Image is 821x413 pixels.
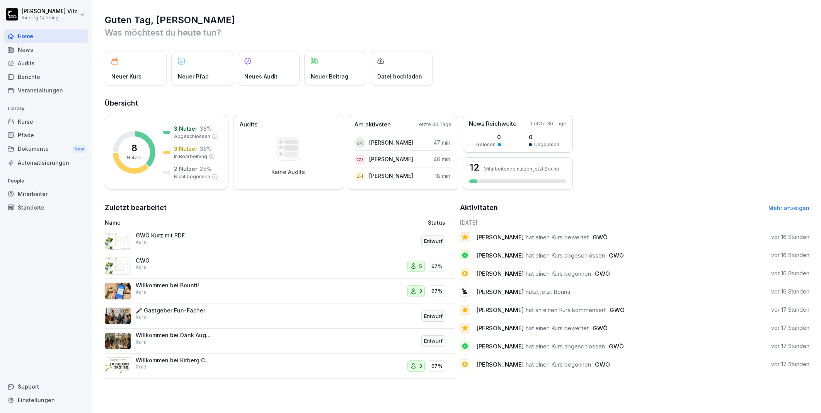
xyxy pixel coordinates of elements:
[136,239,146,246] p: Kurs
[4,142,88,156] div: Dokumente
[419,263,422,270] p: 5
[609,252,624,259] span: GWÖ
[105,229,455,254] a: GWÖ Kurz mit PDFKursEntwurf
[136,307,213,314] p: 🎤 Gastgeber Fun-Fächer
[136,282,213,289] p: Willkommen bei Bounti!
[240,120,257,129] p: Audits
[136,264,146,271] p: Kurs
[431,287,443,295] p: 67%
[136,314,146,321] p: Kurs
[4,43,88,56] a: News
[529,133,559,141] p: 0
[369,155,413,163] p: [PERSON_NAME]
[526,234,589,241] span: hat einen Kurs bewertet
[73,145,86,154] div: New
[476,270,524,277] span: [PERSON_NAME]
[4,393,88,407] div: Einstellungen
[469,119,516,128] p: News Reichweite
[136,357,213,364] p: Willkommen bei Kirberg Catering
[771,306,809,314] p: vor 17 Stunden
[476,234,524,241] span: [PERSON_NAME]
[354,171,365,181] div: JH
[136,289,146,296] p: Kurs
[369,172,413,180] p: [PERSON_NAME]
[311,72,348,80] p: Neuer Beitrag
[4,115,88,128] div: Kurse
[593,234,608,241] span: GWÖ
[476,324,524,332] span: [PERSON_NAME]
[419,362,422,370] p: 3
[105,233,131,250] img: cbgah4ktzd3wiqnyiue5lell.png
[595,361,610,368] span: GWÖ
[771,233,809,241] p: vor 16 Stunden
[105,329,455,354] a: Willkommen bei Dank Augusta: Dein Einstieg in unser TeamKursEntwurf
[484,166,559,172] p: Mitarbeitende nutzen jetzt Bounti
[105,354,455,379] a: Willkommen bei Kirberg CateringPfad367%
[174,133,210,140] p: Abgeschlossen
[424,312,443,320] p: Entwurf
[469,163,480,172] h3: 12
[200,145,212,153] p: 38 %
[428,218,445,227] p: Status
[4,142,88,156] a: DokumenteNew
[4,187,88,201] div: Mitarbeiter
[534,141,559,148] p: Ungelesen
[4,56,88,70] a: Audits
[526,324,589,332] span: hat einen Kurs bewertet
[424,337,443,345] p: Entwurf
[476,252,524,259] span: [PERSON_NAME]
[416,121,451,128] p: Letzte 30 Tage
[105,98,809,109] h2: Übersicht
[174,165,198,173] p: 2 Nutzer
[178,72,209,80] p: Neuer Pfad
[4,156,88,169] a: Automatisierungen
[4,84,88,97] a: Veranstaltungen
[22,8,77,15] p: [PERSON_NAME] Vilz
[136,257,213,264] p: GWÖ
[271,169,305,176] p: Keine Audits
[105,307,131,324] img: k47nsc7bzyhd1yi4dh5uelsw.png
[424,237,443,245] p: Entwurf
[476,288,524,295] span: [PERSON_NAME]
[105,202,455,213] h2: Zuletzt bearbeitet
[174,145,198,153] p: 3 Nutzer
[377,72,422,80] p: Datei hochladen
[526,361,591,368] span: hat einen Kurs begonnen
[526,343,605,350] span: hat einen Kurs abgeschlossen
[105,333,131,350] img: owsrcy0zfhuuvqkwyhcnissg.png
[771,270,809,277] p: vor 16 Stunden
[476,141,496,148] p: Gelesen
[105,304,455,329] a: 🎤 Gastgeber Fun-FächerKursEntwurf
[105,357,131,374] img: jdpkdy7qkqaoj39uuizev8tr.png
[771,251,809,259] p: vor 16 Stunden
[4,201,88,214] a: Standorte
[460,218,810,227] h6: [DATE]
[105,279,455,304] a: Willkommen bei Bounti!Kurs367%
[105,254,455,279] a: GWÖKurs567%
[526,288,570,295] span: nutzt jetzt Bounti
[771,360,809,368] p: vor 17 Stunden
[476,133,501,141] p: 0
[200,165,211,173] p: 25 %
[244,72,278,80] p: Neues Audit
[136,339,146,346] p: Kurs
[369,138,413,147] p: [PERSON_NAME]
[609,343,624,350] span: GWÖ
[111,72,141,80] p: Neuer Kurs
[4,175,88,187] p: People
[4,29,88,43] a: Home
[354,154,365,165] div: CV
[354,120,391,129] p: Am aktivsten
[610,306,625,314] span: GWÖ
[771,324,809,332] p: vor 17 Stunden
[4,128,88,142] a: Pfade
[476,306,524,314] span: [PERSON_NAME]
[200,125,212,133] p: 38 %
[593,324,608,332] span: GWÖ
[531,120,566,127] p: Letzte 30 Tage
[4,70,88,84] div: Berichte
